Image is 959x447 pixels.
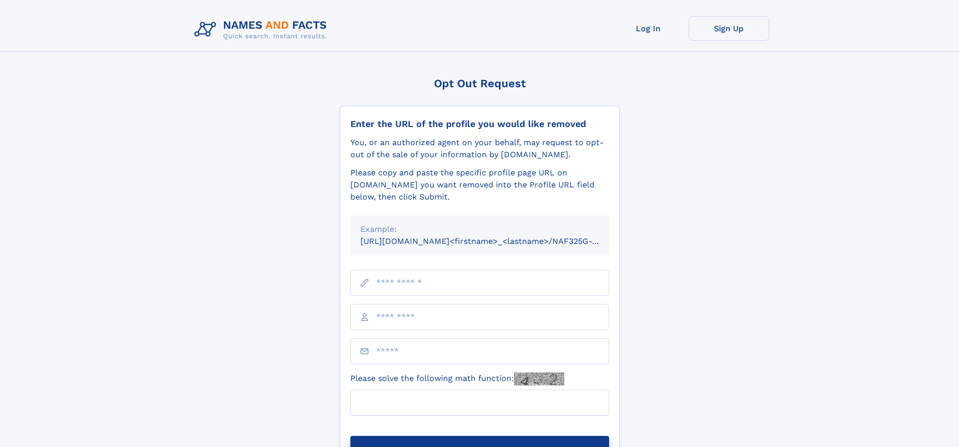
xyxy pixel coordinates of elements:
[190,16,335,43] img: Logo Names and Facts
[350,372,564,386] label: Please solve the following math function:
[350,118,609,130] div: Enter the URL of the profile you would like removed
[608,16,689,41] a: Log In
[360,223,599,235] div: Example:
[350,167,609,203] div: Please copy and paste the specific profile page URL on [DOMAIN_NAME] you want removed into the Pr...
[360,236,628,246] small: [URL][DOMAIN_NAME]<firstname>_<lastname>/NAF325G-xxxxxxxx
[340,77,620,90] div: Opt Out Request
[689,16,769,41] a: Sign Up
[350,137,609,161] div: You, or an authorized agent on your behalf, may request to opt-out of the sale of your informatio...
